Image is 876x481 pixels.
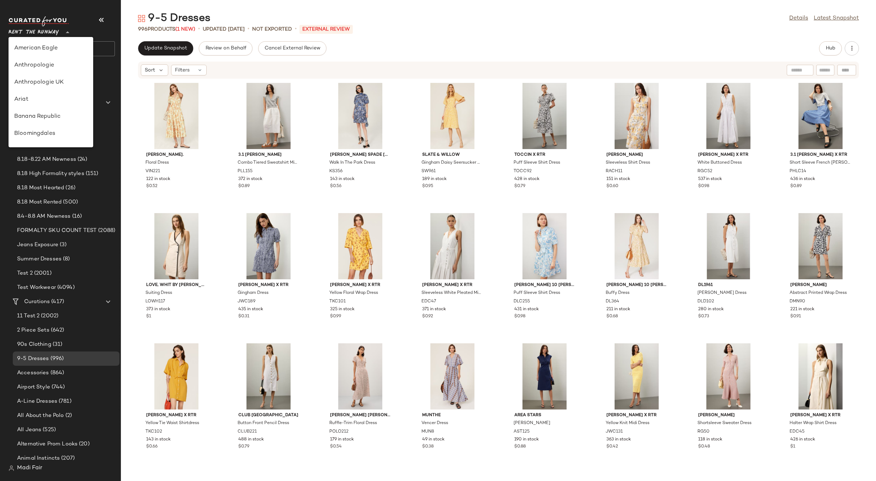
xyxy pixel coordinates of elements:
span: (20) [78,440,90,448]
span: (3) [58,241,67,249]
span: TOCC92 [514,168,532,175]
span: $0.95 [422,183,433,190]
img: MUN8.jpg [416,343,488,409]
span: $0.68 [606,313,618,320]
button: Update Snapshot [138,41,193,55]
span: RG50 [697,429,710,435]
span: $0.89 [790,183,802,190]
span: (28) [76,141,87,149]
div: Products [138,26,195,33]
span: $0.38 [422,444,434,450]
span: Accessories [17,369,49,377]
span: SW961 [421,168,436,175]
span: POLO212 [329,429,349,435]
img: EDC47.jpg [416,213,488,279]
span: Rent the Runway [9,24,59,37]
span: JWC189 [238,298,255,305]
span: 90s Clothing [17,340,51,349]
span: 363 in stock [606,437,631,443]
img: DLD102.jpg [692,213,764,279]
span: JWC131 [606,429,623,435]
span: 151 in stock [606,176,630,183]
span: VIN221 [145,168,160,175]
p: External REVIEW [299,25,353,34]
span: EDC45 [790,429,805,435]
span: Animal Instincts [17,454,60,462]
span: • [198,25,200,33]
span: 372 in stock [238,176,262,183]
span: Suiting Dress [145,290,172,296]
span: $0.48 [698,444,710,450]
span: $0.98 [514,313,525,320]
span: 190 in stock [514,437,539,443]
span: $1 [146,313,151,320]
span: (642) [49,326,64,334]
span: (4094) [56,284,75,292]
span: $0.52 [146,183,158,190]
span: (864) [49,369,64,377]
span: [PERSON_NAME] x RTR [698,152,759,158]
span: [PERSON_NAME] x RTR [330,282,391,289]
span: [PERSON_NAME] [790,282,851,289]
span: Ruffle-Trim Floral Dress [329,420,377,427]
img: cfy_white_logo.C9jOOHJF.svg [9,16,69,26]
span: (13) [71,99,82,107]
img: TKC101.jpg [324,213,396,279]
span: 3.1 [PERSON_NAME] x RTR [790,152,851,158]
span: [PERSON_NAME] 10 [PERSON_NAME] x RTR [514,282,575,289]
span: Cancel External Review [264,46,320,51]
span: CLUB221 [238,429,257,435]
span: [PERSON_NAME] 10 [PERSON_NAME] [606,282,667,289]
span: Halter Wrap Shirt Dress [790,420,837,427]
span: DLD102 [697,298,714,305]
span: Club [GEOGRAPHIC_DATA] [238,412,299,419]
span: • [295,25,297,33]
span: 122 in stock [146,176,170,183]
span: 8.18 Most Rented [17,198,62,206]
img: SW961.jpg [416,83,488,149]
span: (2002) [39,312,58,320]
span: [PERSON_NAME] [606,152,667,158]
span: LOWH117 [145,298,165,305]
span: $0.56 [330,183,341,190]
span: (34) [64,113,76,121]
span: TKC102 [145,429,162,435]
span: $0.98 [698,183,709,190]
span: Shortsleeve Sweater Dress [697,420,752,427]
span: All Products [24,84,56,92]
span: Area Stars [514,412,575,419]
span: Combo Tiered Sweatshirt Midi Dress [238,160,298,166]
span: $0.91 [790,313,801,320]
span: 488 in stock [238,437,264,443]
span: DMN90 [790,298,805,305]
span: 7.28-8.1 AM Newness [17,127,73,135]
span: Sleeveless Shirt Dress [606,160,650,166]
img: RG50.jpg [692,343,764,409]
span: $0.79 [238,444,249,450]
span: 11 Test 2 [17,312,39,320]
span: 8.4-8.8 AM Newness [17,212,71,221]
span: $0.99 [330,313,341,320]
span: TKC101 [329,298,346,305]
span: Airport Style [17,383,50,391]
img: EDC45.jpg [785,343,856,409]
img: LOWH117.jpg [140,213,212,279]
div: 9-5 Dresses [138,11,211,26]
span: 7.21-7.25 Newness [17,113,64,121]
img: KS356.jpg [324,83,396,149]
span: 428 in stock [514,176,540,183]
button: Review on Behalf [199,41,252,55]
span: A-Line Dresses [17,397,57,406]
img: PLL155.jpg [233,83,304,149]
span: EDC47 [421,298,436,305]
span: $0.42 [606,444,618,450]
span: $0.73 [698,313,709,320]
span: (525) [41,426,56,434]
span: Review on Behalf [205,46,246,51]
span: [PERSON_NAME] x RTR [146,412,207,419]
span: [PERSON_NAME] [698,412,759,419]
span: $0.54 [330,444,342,450]
span: Walk In The Park Dress [329,160,375,166]
p: updated [DATE] [203,26,245,33]
span: 431 in stock [514,306,539,313]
